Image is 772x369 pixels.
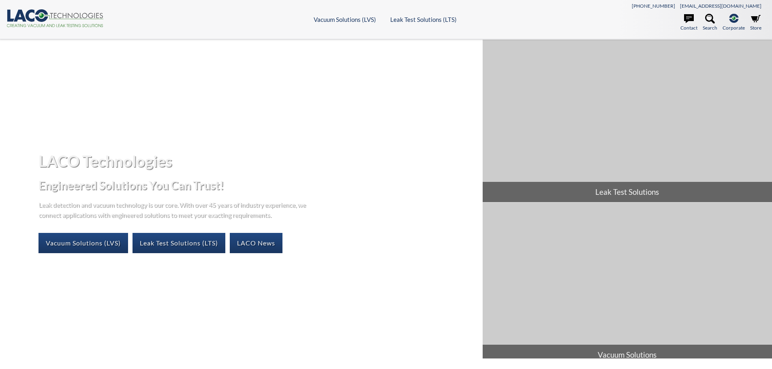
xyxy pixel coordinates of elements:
[314,16,376,23] a: Vacuum Solutions (LVS)
[230,233,282,253] a: LACO News
[483,345,772,365] span: Vacuum Solutions
[38,233,128,253] a: Vacuum Solutions (LVS)
[483,203,772,365] a: Vacuum Solutions
[750,14,761,32] a: Store
[38,199,310,220] p: Leak detection and vacuum technology is our core. With over 45 years of industry experience, we c...
[723,24,745,32] span: Corporate
[38,178,476,193] h2: Engineered Solutions You Can Trust!
[703,14,717,32] a: Search
[38,151,476,171] h1: LACO Technologies
[632,3,675,9] a: [PHONE_NUMBER]
[483,40,772,202] a: Leak Test Solutions
[483,182,772,202] span: Leak Test Solutions
[133,233,225,253] a: Leak Test Solutions (LTS)
[390,16,457,23] a: Leak Test Solutions (LTS)
[680,14,697,32] a: Contact
[680,3,761,9] a: [EMAIL_ADDRESS][DOMAIN_NAME]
